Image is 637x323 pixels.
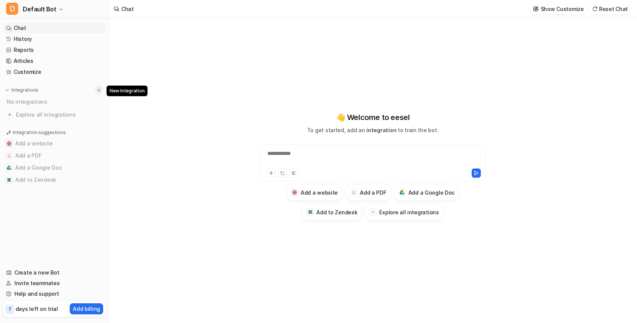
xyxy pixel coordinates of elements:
[379,208,439,216] h3: Explore all integrations
[3,137,106,150] button: Add a websiteAdd a website
[73,305,100,313] p: Add billing
[121,5,134,13] div: Chat
[351,190,356,195] img: Add a PDF
[292,190,297,195] img: Add a website
[7,141,11,146] img: Add a website
[3,56,106,66] a: Articles
[6,3,18,15] span: D
[3,289,106,299] a: Help and support
[3,86,41,94] button: Integrations
[13,129,66,136] p: Integration suggestions
[316,208,357,216] h3: Add to Zendesk
[360,189,386,197] h3: Add a PDF
[302,204,362,220] button: Add to ZendeskAdd to Zendesk
[408,189,455,197] h3: Add a Google Doc
[541,5,584,13] p: Show Customize
[8,306,11,313] p: 7
[3,34,106,44] a: History
[307,126,438,134] p: To get started, add an to train the bot.
[5,87,10,93] img: expand menu
[590,3,631,14] button: Reset Chat
[336,112,410,123] p: 👋 Welcome to eesel
[366,127,396,133] span: integration
[308,210,313,215] img: Add to Zendesk
[592,6,598,12] img: reset
[107,86,147,96] span: New Integration
[16,305,58,313] p: days left on trial
[3,162,106,174] button: Add a Google DocAdd a Google Doc
[16,109,103,121] span: Explore all integrations
[345,184,391,201] button: Add a PDFAdd a PDF
[301,189,338,197] h3: Add a website
[7,153,11,158] img: Add a PDF
[3,45,106,55] a: Reports
[400,190,405,195] img: Add a Google Doc
[3,150,106,162] button: Add a PDFAdd a PDF
[6,111,14,119] img: explore all integrations
[3,67,106,77] a: Customize
[3,278,106,289] a: Invite teammates
[286,184,342,201] button: Add a websiteAdd a website
[394,184,460,201] button: Add a Google DocAdd a Google Doc
[365,204,443,220] button: Explore all integrations
[96,87,102,93] img: menu_add.svg
[11,87,38,93] p: Integrations
[3,267,106,278] a: Create a new Bot
[7,178,11,182] img: Add to Zendesk
[533,6,538,12] img: customize
[70,303,103,314] button: Add billing
[531,3,587,14] button: Show Customize
[3,174,106,186] button: Add to ZendeskAdd to Zendesk
[3,23,106,33] a: Chat
[3,109,106,120] a: Explore all integrations
[7,165,11,170] img: Add a Google Doc
[5,95,106,108] div: No integrations
[23,4,56,14] span: Default Bot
